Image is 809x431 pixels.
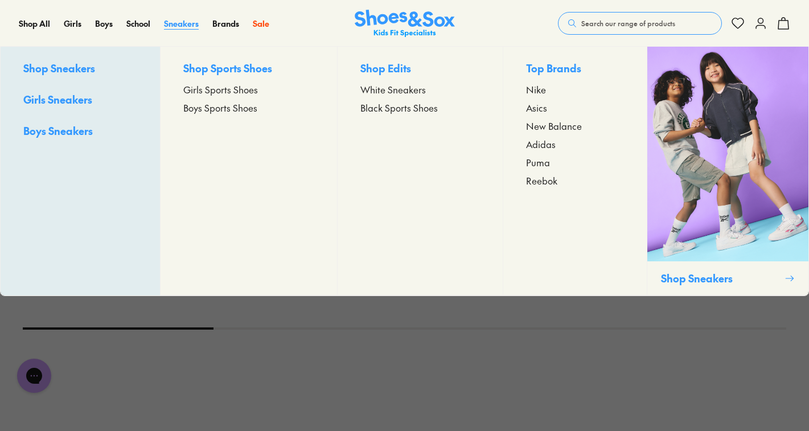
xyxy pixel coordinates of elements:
p: Shop Sports Shoes [183,60,314,78]
a: Nike [526,83,624,96]
a: School [126,18,150,30]
span: Girls [64,18,81,29]
span: Search our range of products [581,18,675,28]
a: Shop All [19,18,50,30]
a: Adidas [526,137,624,151]
a: Girls Sports Shoes [183,83,314,96]
a: Asics [526,101,624,114]
a: Shoes & Sox [355,10,455,38]
a: Reebok [526,174,624,187]
span: Boys [95,18,113,29]
span: White Sneakers [360,83,426,96]
span: School [126,18,150,29]
a: White Sneakers [360,83,480,96]
span: Black Sports Shoes [360,101,438,114]
span: Girls Sneakers [23,92,92,106]
img: SNS_Logo_Responsive.svg [355,10,455,38]
span: Adidas [526,137,556,151]
p: Shop Edits [360,60,480,78]
span: Asics [526,101,547,114]
a: Shop Sneakers [23,60,137,78]
button: Search our range of products [558,12,722,35]
span: Boys Sneakers [23,124,93,138]
span: Shop Sneakers [23,61,95,75]
a: Boys Sports Shoes [183,101,314,114]
span: Reebok [526,174,557,187]
p: Top Brands [526,60,624,78]
span: Brands [212,18,239,29]
p: Shop Sneakers [661,270,780,286]
a: Girls Sneakers [23,92,137,109]
a: New Balance [526,119,624,133]
img: SNS_WEBASSETS_1080x1350_0595e664-c2b7-45bf-8f1c-7a70a1d3cdd5.png [647,47,808,261]
span: Puma [526,155,550,169]
a: Puma [526,155,624,169]
span: New Balance [526,119,582,133]
a: Sneakers [164,18,199,30]
a: Boys Sneakers [23,123,137,141]
a: Shop Sneakers [647,47,808,295]
a: Sale [253,18,269,30]
span: Nike [526,83,546,96]
span: Shop All [19,18,50,29]
a: Black Sports Shoes [360,101,480,114]
a: Girls [64,18,81,30]
span: Boys Sports Shoes [183,101,257,114]
span: Sale [253,18,269,29]
iframe: Gorgias live chat messenger [11,355,57,397]
span: Girls Sports Shoes [183,83,258,96]
a: Brands [212,18,239,30]
span: Sneakers [164,18,199,29]
a: Boys [95,18,113,30]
